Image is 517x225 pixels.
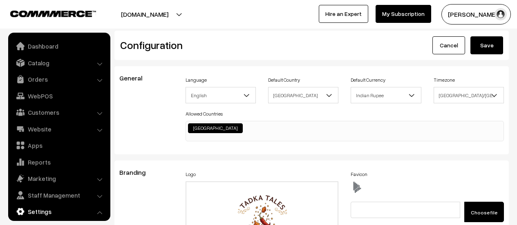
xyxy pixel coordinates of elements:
a: COMMMERCE [10,8,82,18]
a: Marketing [10,171,107,186]
a: Website [10,122,107,136]
span: India [269,88,338,102]
span: Indian Rupee [351,87,421,103]
a: Orders [10,72,107,87]
a: Apps [10,138,107,153]
button: Save [470,36,503,54]
a: Dashboard [10,39,107,53]
img: user [495,8,507,20]
span: Choose file [471,209,497,216]
span: India [268,87,338,103]
label: Default Currency [351,76,385,84]
label: Allowed Countries [186,110,223,118]
a: Catalog [10,56,107,70]
label: Favicon [351,171,367,178]
a: Cancel [432,36,465,54]
label: Timezone [434,76,455,84]
span: General [119,74,152,82]
span: Branding [119,168,155,176]
label: Language [186,76,207,84]
li: India [188,123,243,133]
span: English [186,88,255,102]
a: Hire an Expert [319,5,368,23]
span: Asia/Kolkata [434,87,504,103]
label: Logo [186,171,196,178]
a: Settings [10,204,107,219]
img: COMMMERCE [10,11,96,17]
span: Indian Rupee [351,88,421,102]
a: WebPOS [10,89,107,103]
span: English [186,87,256,103]
button: [DOMAIN_NAME] [92,4,197,25]
h2: Configuration [120,39,306,51]
button: [PERSON_NAME] [441,4,511,25]
a: Staff Management [10,188,107,203]
a: My Subscription [376,5,431,23]
span: Asia/Kolkata [434,88,504,102]
a: Reports [10,155,107,169]
a: Customers [10,105,107,120]
label: Default Country [268,76,300,84]
img: favicon.ico [351,181,363,194]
